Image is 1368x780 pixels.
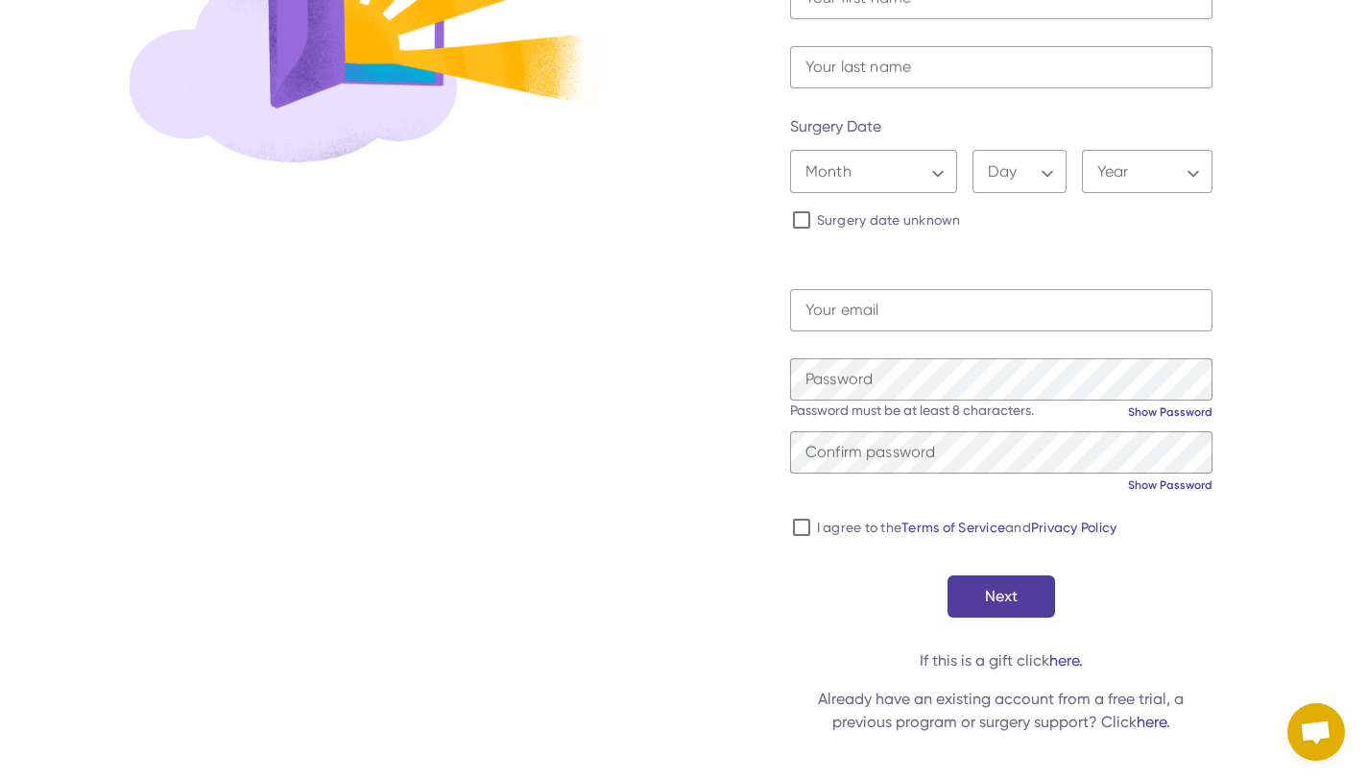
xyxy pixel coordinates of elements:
[1031,520,1117,535] a: Privacy Policy
[1287,703,1345,761] div: Open chat
[790,649,1212,672] div: If this is a gift click .
[790,115,1212,138] label: Surgery Date
[1137,713,1166,731] a: here
[790,401,1034,420] div: Password must be at least 8 characters.
[1128,477,1212,493] a: Show Password
[790,688,1212,734] div: Already have an existing account from a free trial, a previous program or surgery support? Click .
[948,575,1055,618] button: Next
[1128,404,1212,420] a: Show Password
[901,520,1005,535] a: Terms of Service
[1049,651,1079,670] a: here
[813,210,961,230] label: Surgery date unknown
[813,518,1117,537] label: I agree to the and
